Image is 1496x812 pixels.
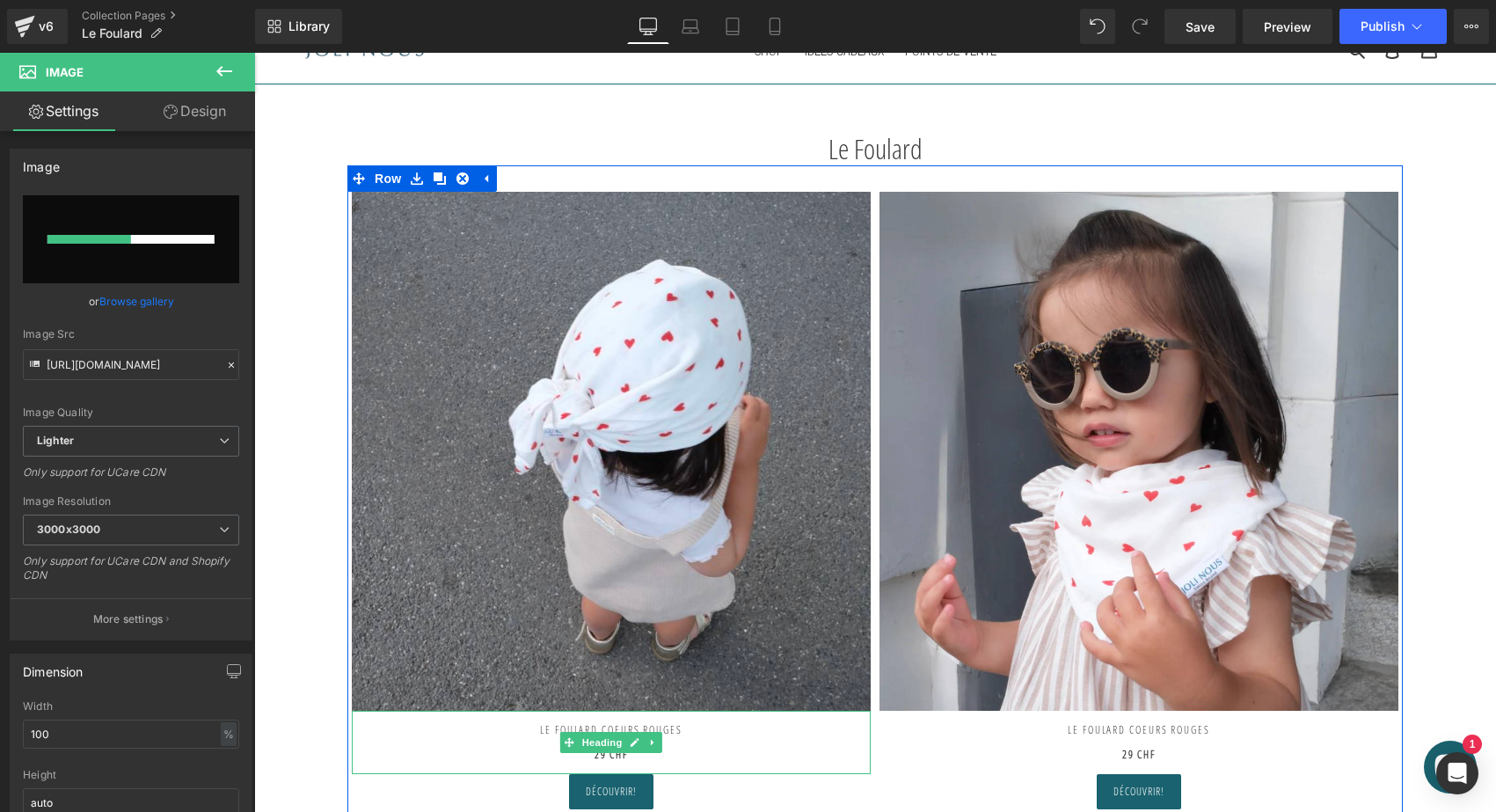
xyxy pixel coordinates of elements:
span: Heading [325,679,372,700]
div: Open Intercom Messenger [1436,752,1478,794]
a: v6 [7,9,68,44]
inbox-online-store-chat: Chat de la boutique en ligne Shopify [1164,688,1228,745]
div: Image Src [23,328,239,340]
a: Découvrir! [315,721,399,757]
div: Dimension [23,655,84,679]
span: Image [46,65,84,79]
span: Library [288,18,330,34]
a: Laptop [669,9,712,44]
div: or [23,292,239,311]
div: % [221,722,237,746]
img: Foulard scarf bébé raffiné coeurs rouges pour bébé et enfant, en coton doux et bambou et respiran... [98,139,617,658]
button: More settings [11,598,252,640]
div: Image Quality [23,406,239,419]
h2: LE FOULARD COEURS ROUGES [625,671,1144,684]
img: Foulard raffiné adorable pour bébé et enfant, en coton doux et bambou et respirant, certifié OEKO... [625,139,1144,658]
span: Découvrir! [332,731,383,747]
span: Le Foulard [82,26,142,40]
div: Width [23,700,239,713]
p: More settings [93,611,164,627]
div: Only support for UCare CDN [23,465,239,491]
span: Publish [1361,19,1405,33]
button: Redo [1122,9,1157,44]
a: Expand / Collapse [390,679,408,700]
a: Découvrir! [843,721,927,757]
h2: LE FOULARD COEURS ROUGES [98,658,617,684]
div: Image Resolution [23,495,239,508]
a: Clone Row [174,113,197,139]
span: Preview [1264,18,1311,36]
b: 3000x3000 [37,523,100,536]
a: Desktop [627,9,669,44]
a: Save row [151,113,174,139]
button: Undo [1080,9,1115,44]
a: Design [131,91,259,131]
a: Mobile [754,9,796,44]
a: Remove Row [197,113,220,139]
a: Browse gallery [99,286,174,317]
b: 29 CHF [868,694,901,709]
a: Collection Pages [82,9,255,23]
input: Link [23,349,239,380]
div: Height [23,769,239,781]
a: Tablet [712,9,754,44]
div: Image [23,150,60,174]
span: Save [1186,18,1215,36]
button: Publish [1339,9,1447,44]
a: Expand / Collapse [220,113,243,139]
input: auto [23,720,239,749]
b: Lighter [37,434,74,447]
div: Only support for UCare CDN and Shopify CDN [23,554,239,594]
a: New Library [255,9,342,44]
a: Preview [1243,9,1332,44]
span: Découvrir! [859,731,910,747]
strong: 29 CHF [340,694,374,709]
div: v6 [35,15,57,38]
span: Row [116,113,151,139]
button: More [1454,9,1489,44]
